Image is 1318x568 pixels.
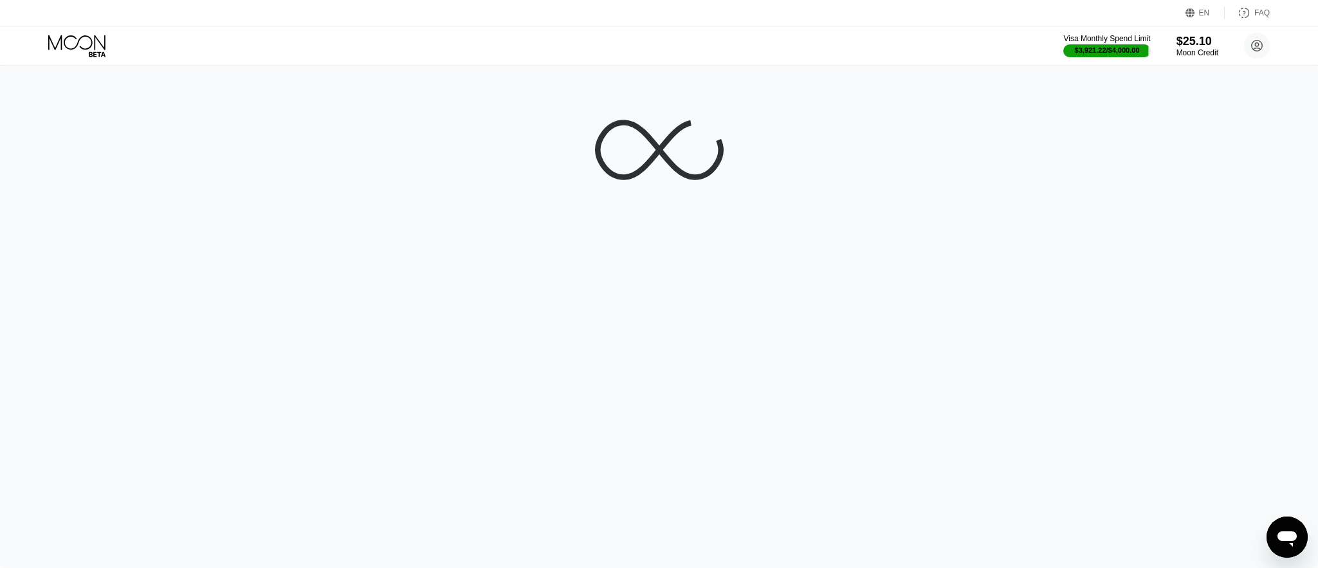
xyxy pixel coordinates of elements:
[1075,46,1140,54] div: $3,921.22 / $4,000.00
[1267,517,1308,558] iframe: Button to launch messaging window
[1176,35,1218,57] div: $25.10Moon Credit
[1254,8,1270,17] div: FAQ
[1185,6,1225,19] div: EN
[1176,35,1218,48] div: $25.10
[1063,34,1150,57] div: Visa Monthly Spend Limit$3,921.22/$4,000.00
[1199,8,1210,17] div: EN
[1176,48,1218,57] div: Moon Credit
[1225,6,1270,19] div: FAQ
[1063,34,1150,43] div: Visa Monthly Spend Limit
